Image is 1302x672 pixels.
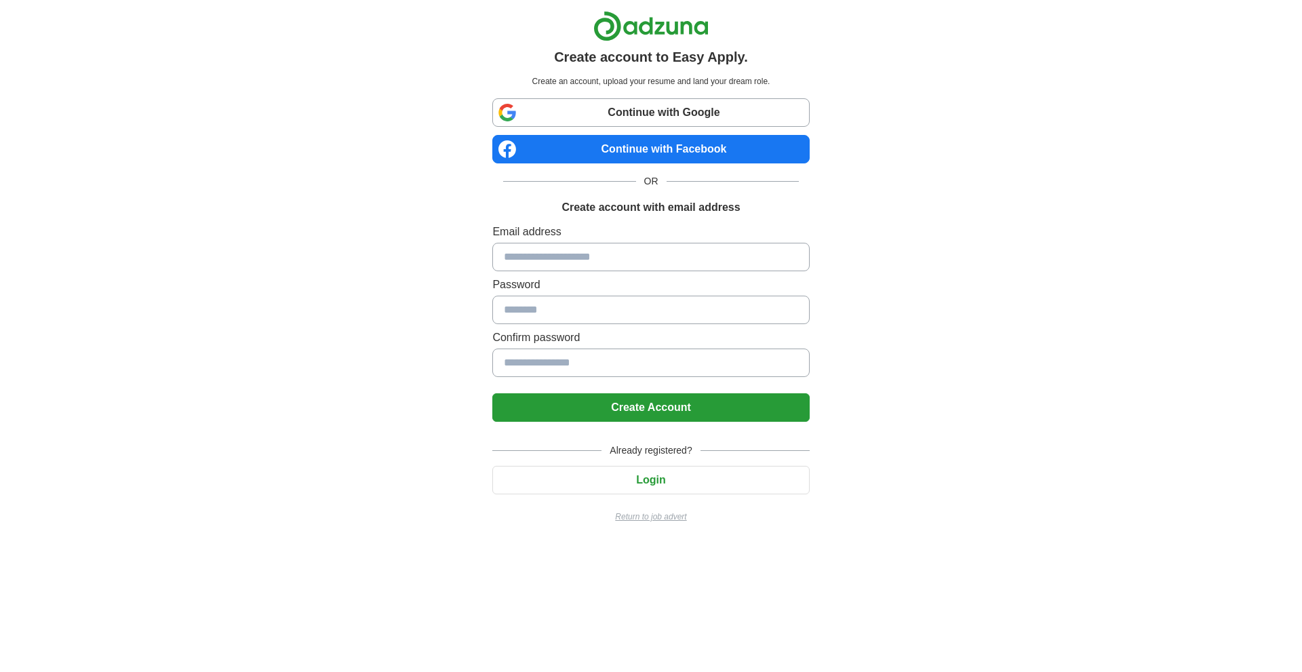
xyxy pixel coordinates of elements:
[593,11,709,41] img: Adzuna logo
[636,174,667,189] span: OR
[601,443,700,458] span: Already registered?
[561,199,740,216] h1: Create account with email address
[492,474,809,486] a: Login
[495,75,806,87] p: Create an account, upload your resume and land your dream role.
[554,47,748,67] h1: Create account to Easy Apply.
[492,393,809,422] button: Create Account
[492,277,809,293] label: Password
[492,224,809,240] label: Email address
[492,135,809,163] a: Continue with Facebook
[492,98,809,127] a: Continue with Google
[492,330,809,346] label: Confirm password
[492,511,809,523] a: Return to job advert
[492,466,809,494] button: Login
